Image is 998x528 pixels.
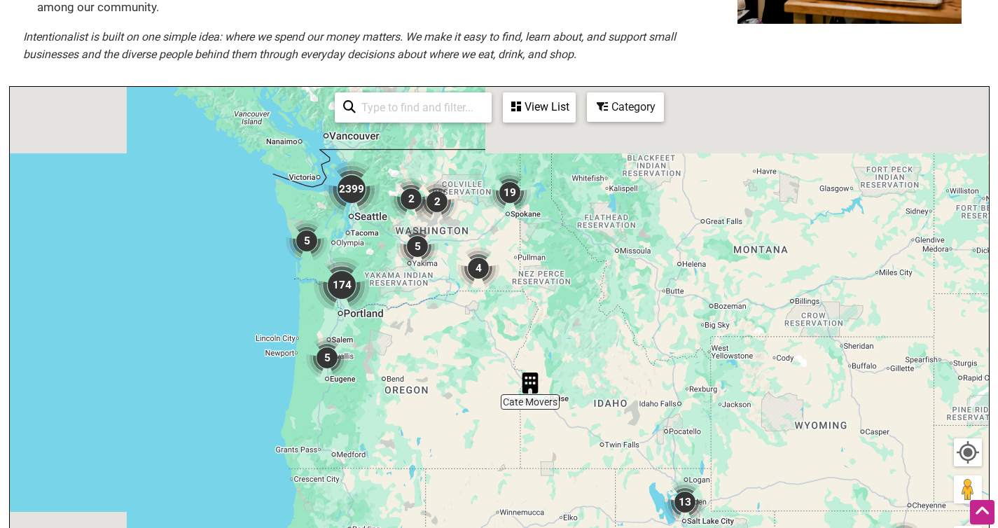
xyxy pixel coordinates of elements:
div: 19 [489,172,531,214]
div: 5 [306,337,348,379]
input: Type to find and filter... [356,94,483,121]
div: Filter by category [587,92,664,122]
div: 2399 [324,161,380,217]
div: View List [504,94,574,120]
em: Intentionalist is built on one simple idea: where we spend our money matters. We make it easy to ... [23,30,676,62]
button: Drag Pegman onto the map to open Street View [954,475,982,503]
div: Scroll Back to Top [970,500,994,524]
button: Your Location [954,438,982,466]
div: Type to search and filter [335,92,492,123]
div: 5 [286,220,328,262]
div: Cate Movers [520,373,541,394]
div: 2 [416,181,458,223]
div: 5 [396,225,438,268]
div: Category [588,94,663,120]
div: 2 [390,178,432,220]
div: See a list of the visible businesses [503,92,576,123]
div: 13 [664,481,706,523]
div: 174 [314,257,370,313]
div: 4 [457,247,499,289]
